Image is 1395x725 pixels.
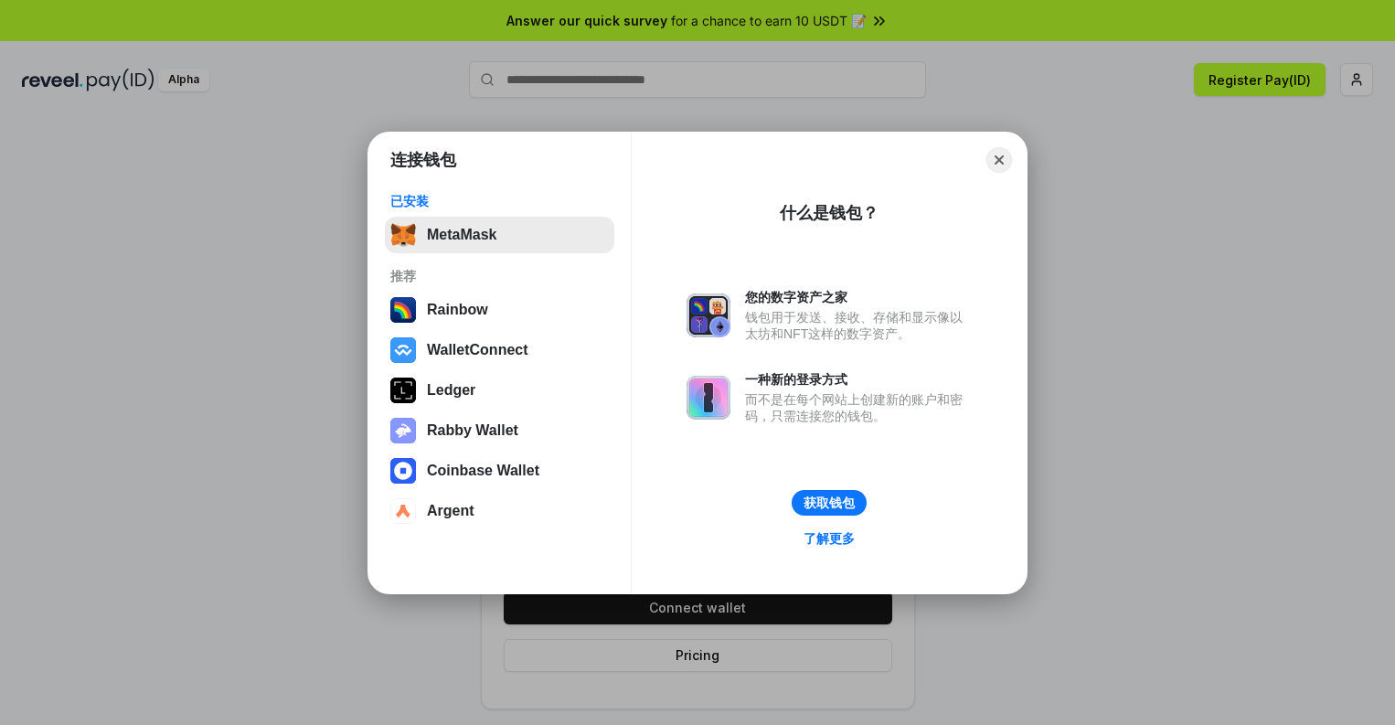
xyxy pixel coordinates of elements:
button: Rabby Wallet [385,412,614,449]
div: 什么是钱包？ [780,202,879,224]
h1: 连接钱包 [390,149,456,171]
img: svg+xml,%3Csvg%20xmlns%3D%22http%3A%2F%2Fwww.w3.org%2F2000%2Fsvg%22%20fill%3D%22none%22%20viewBox... [390,418,416,443]
div: Argent [427,503,474,519]
img: svg+xml,%3Csvg%20xmlns%3D%22http%3A%2F%2Fwww.w3.org%2F2000%2Fsvg%22%20fill%3D%22none%22%20viewBox... [687,293,730,337]
button: WalletConnect [385,332,614,368]
div: Ledger [427,382,475,399]
img: svg+xml,%3Csvg%20xmlns%3D%22http%3A%2F%2Fwww.w3.org%2F2000%2Fsvg%22%20width%3D%2228%22%20height%3... [390,378,416,403]
div: 获取钱包 [804,495,855,511]
a: 了解更多 [793,527,866,550]
button: MetaMask [385,217,614,253]
div: 了解更多 [804,530,855,547]
div: Rainbow [427,302,488,318]
div: 一种新的登录方式 [745,371,972,388]
div: 钱包用于发送、接收、存储和显示像以太坊和NFT这样的数字资产。 [745,309,972,342]
div: 已安装 [390,193,609,209]
img: svg+xml,%3Csvg%20width%3D%2228%22%20height%3D%2228%22%20viewBox%3D%220%200%2028%2028%22%20fill%3D... [390,498,416,524]
button: Rainbow [385,292,614,328]
button: Coinbase Wallet [385,453,614,489]
button: 获取钱包 [792,490,867,516]
button: Argent [385,493,614,529]
div: 您的数字资产之家 [745,289,972,305]
div: 而不是在每个网站上创建新的账户和密码，只需连接您的钱包。 [745,391,972,424]
button: Ledger [385,372,614,409]
div: 推荐 [390,268,609,284]
div: Coinbase Wallet [427,463,539,479]
img: svg+xml,%3Csvg%20fill%3D%22none%22%20height%3D%2233%22%20viewBox%3D%220%200%2035%2033%22%20width%... [390,222,416,248]
div: MetaMask [427,227,496,243]
img: svg+xml,%3Csvg%20width%3D%22120%22%20height%3D%22120%22%20viewBox%3D%220%200%20120%20120%22%20fil... [390,297,416,323]
div: Rabby Wallet [427,422,518,439]
img: svg+xml,%3Csvg%20xmlns%3D%22http%3A%2F%2Fwww.w3.org%2F2000%2Fsvg%22%20fill%3D%22none%22%20viewBox... [687,376,730,420]
button: Close [986,147,1012,173]
img: svg+xml,%3Csvg%20width%3D%2228%22%20height%3D%2228%22%20viewBox%3D%220%200%2028%2028%22%20fill%3D... [390,337,416,363]
img: svg+xml,%3Csvg%20width%3D%2228%22%20height%3D%2228%22%20viewBox%3D%220%200%2028%2028%22%20fill%3D... [390,458,416,484]
div: WalletConnect [427,342,528,358]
